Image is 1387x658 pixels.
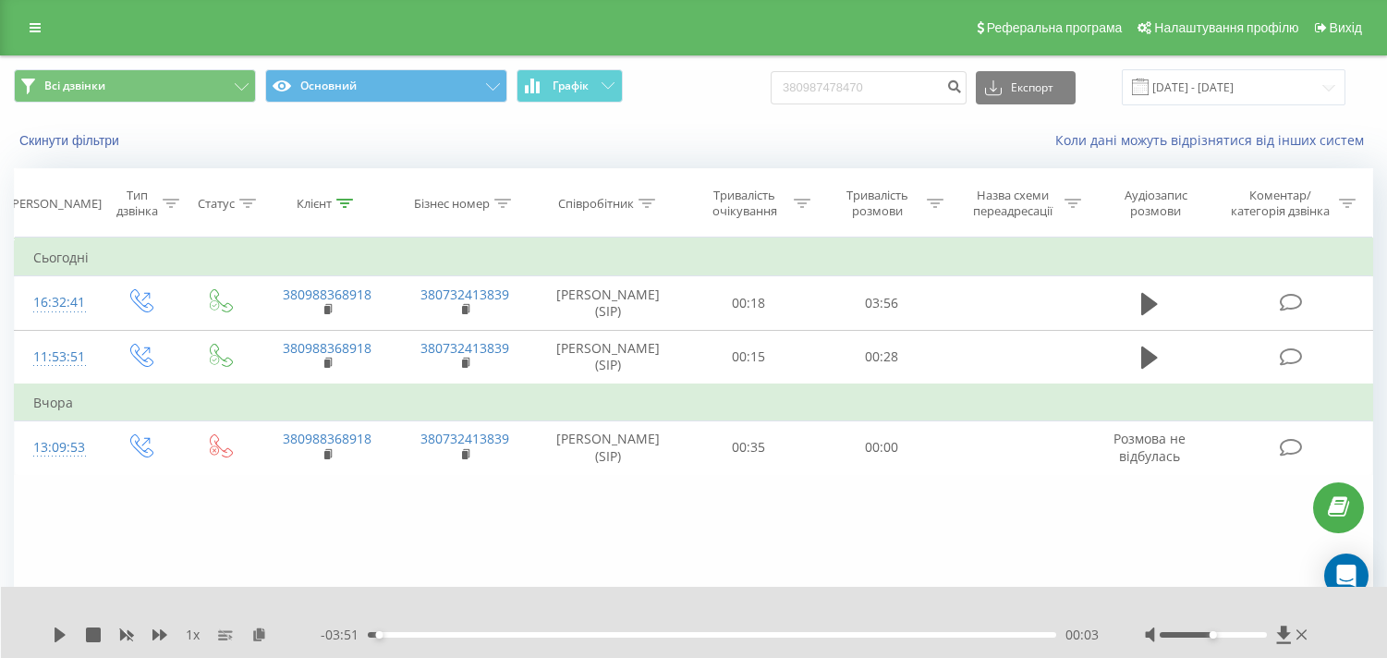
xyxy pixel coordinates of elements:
[1102,188,1209,219] div: Аудіозапис розмови
[14,69,256,103] button: Всі дзвінки
[558,196,634,212] div: Співробітник
[33,285,80,321] div: 16:32:41
[534,420,683,474] td: [PERSON_NAME] (SIP)
[15,384,1373,421] td: Вчора
[44,79,105,93] span: Всі дзвінки
[1330,20,1362,35] span: Вихід
[683,276,816,330] td: 00:18
[1055,131,1373,149] a: Коли дані можуть відрізнятися вiд інших систем
[517,69,623,103] button: Графік
[420,430,509,447] a: 380732413839
[1226,188,1334,219] div: Коментар/категорія дзвінка
[1065,626,1099,644] span: 00:03
[265,69,507,103] button: Основний
[534,276,683,330] td: [PERSON_NAME] (SIP)
[815,420,948,474] td: 00:00
[700,188,790,219] div: Тривалість очікування
[965,188,1060,219] div: Назва схеми переадресації
[1154,20,1298,35] span: Налаштування профілю
[976,71,1076,104] button: Експорт
[283,430,371,447] a: 380988368918
[186,626,200,644] span: 1 x
[815,276,948,330] td: 03:56
[420,286,509,303] a: 380732413839
[14,132,128,149] button: Скинути фільтри
[683,330,816,384] td: 00:15
[815,330,948,384] td: 00:28
[297,196,332,212] div: Клієнт
[283,286,371,303] a: 380988368918
[321,626,368,644] span: - 03:51
[771,71,967,104] input: Пошук за номером
[375,631,383,639] div: Accessibility label
[33,430,80,466] div: 13:09:53
[1324,554,1369,598] div: Open Intercom Messenger
[1113,430,1186,464] span: Розмова не відбулась
[33,339,80,375] div: 11:53:51
[414,196,490,212] div: Бізнес номер
[832,188,922,219] div: Тривалість розмови
[198,196,235,212] div: Статус
[116,188,158,219] div: Тип дзвінка
[683,420,816,474] td: 00:35
[553,79,589,92] span: Графік
[420,339,509,357] a: 380732413839
[1210,631,1217,639] div: Accessibility label
[8,196,102,212] div: [PERSON_NAME]
[283,339,371,357] a: 380988368918
[534,330,683,384] td: [PERSON_NAME] (SIP)
[987,20,1123,35] span: Реферальна програма
[15,239,1373,276] td: Сьогодні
